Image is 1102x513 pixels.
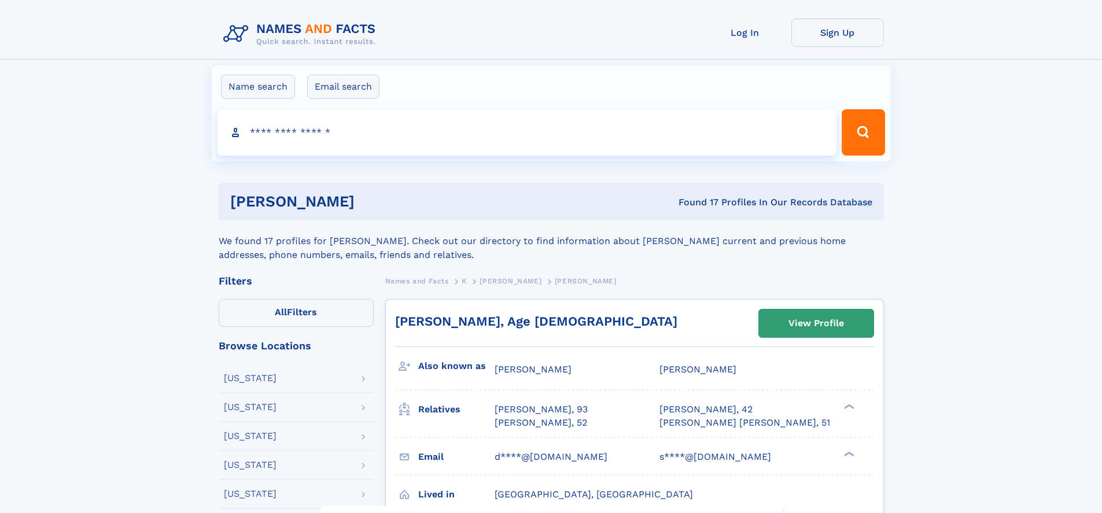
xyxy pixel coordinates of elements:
div: ❯ [841,450,855,457]
span: K [462,277,467,285]
span: [PERSON_NAME] [659,364,736,375]
a: [PERSON_NAME], 52 [495,416,587,429]
div: We found 17 profiles for [PERSON_NAME]. Check out our directory to find information about [PERSON... [219,220,884,262]
span: All [275,307,287,318]
span: [PERSON_NAME] [480,277,541,285]
h3: Email [418,447,495,467]
a: Names and Facts [385,274,449,288]
a: View Profile [759,309,874,337]
a: K [462,274,467,288]
label: Filters [219,299,374,327]
div: [US_STATE] [224,403,277,412]
img: Logo Names and Facts [219,19,385,50]
input: search input [218,109,837,156]
div: [US_STATE] [224,489,277,499]
div: [US_STATE] [224,460,277,470]
div: Browse Locations [219,341,374,351]
h3: Lived in [418,485,495,504]
a: [PERSON_NAME], Age [DEMOGRAPHIC_DATA] [395,314,677,329]
span: [GEOGRAPHIC_DATA], [GEOGRAPHIC_DATA] [495,489,693,500]
a: [PERSON_NAME] [PERSON_NAME], 51 [659,416,830,429]
h3: Relatives [418,400,495,419]
h3: Also known as [418,356,495,376]
span: [PERSON_NAME] [555,277,617,285]
div: [US_STATE] [224,374,277,383]
div: Found 17 Profiles In Our Records Database [517,196,872,209]
a: [PERSON_NAME] [480,274,541,288]
span: [PERSON_NAME] [495,364,572,375]
h1: [PERSON_NAME] [230,194,517,209]
div: View Profile [788,310,844,337]
button: Search Button [842,109,884,156]
a: Log In [699,19,791,47]
div: ❯ [841,403,855,411]
div: Filters [219,276,374,286]
label: Email search [307,75,379,99]
a: [PERSON_NAME], 42 [659,403,753,416]
div: [US_STATE] [224,431,277,441]
a: Sign Up [791,19,884,47]
a: [PERSON_NAME], 93 [495,403,588,416]
label: Name search [221,75,295,99]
